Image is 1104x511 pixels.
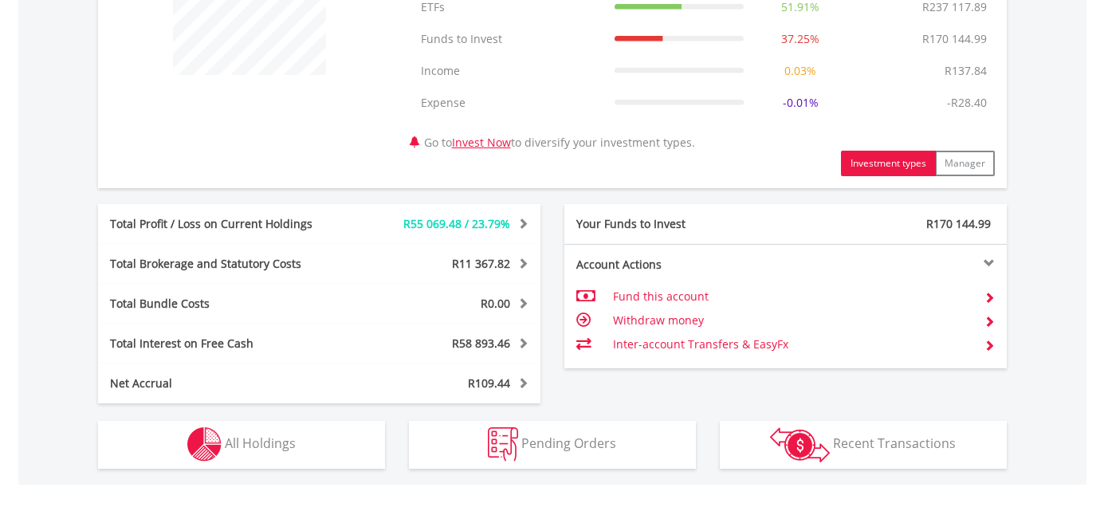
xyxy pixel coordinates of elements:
[452,336,510,351] span: R58 893.46
[413,23,607,55] td: Funds to Invest
[452,135,511,150] a: Invest Now
[720,421,1007,469] button: Recent Transactions
[770,427,830,462] img: transactions-zar-wht.png
[481,296,510,311] span: R0.00
[613,285,971,309] td: Fund this account
[98,256,356,272] div: Total Brokerage and Statutory Costs
[613,309,971,332] td: Withdraw money
[98,336,356,352] div: Total Interest on Free Cash
[926,216,991,231] span: R170 144.99
[225,434,296,452] span: All Holdings
[98,421,385,469] button: All Holdings
[403,216,510,231] span: R55 069.48 / 23.79%
[521,434,616,452] span: Pending Orders
[98,296,356,312] div: Total Bundle Costs
[187,427,222,462] img: holdings-wht.png
[564,216,786,232] div: Your Funds to Invest
[841,151,936,176] button: Investment types
[833,434,956,452] span: Recent Transactions
[468,375,510,391] span: R109.44
[752,87,849,119] td: -0.01%
[752,23,849,55] td: 37.25%
[939,87,995,119] td: -R28.40
[413,55,607,87] td: Income
[488,427,518,462] img: pending_instructions-wht.png
[564,257,786,273] div: Account Actions
[98,216,356,232] div: Total Profit / Loss on Current Holdings
[613,332,971,356] td: Inter-account Transfers & EasyFx
[935,151,995,176] button: Manager
[914,23,995,55] td: R170 144.99
[752,55,849,87] td: 0.03%
[413,87,607,119] td: Expense
[409,421,696,469] button: Pending Orders
[452,256,510,271] span: R11 367.82
[937,55,995,87] td: R137.84
[98,375,356,391] div: Net Accrual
